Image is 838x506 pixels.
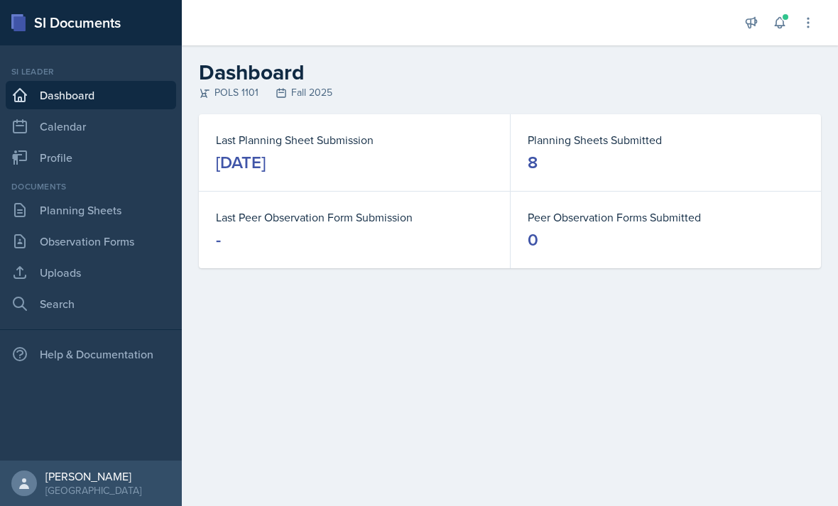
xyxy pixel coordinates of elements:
a: Profile [6,143,176,172]
div: [DATE] [216,151,266,174]
a: Dashboard [6,81,176,109]
div: Help & Documentation [6,340,176,368]
a: Search [6,290,176,318]
div: - [216,229,221,251]
a: Observation Forms [6,227,176,255]
div: Documents [6,180,176,193]
div: POLS 1101 Fall 2025 [199,85,821,100]
div: 0 [528,229,538,251]
a: Calendar [6,112,176,141]
dt: Planning Sheets Submitted [528,131,804,148]
dt: Peer Observation Forms Submitted [528,209,804,226]
div: [GEOGRAPHIC_DATA] [45,483,141,497]
dt: Last Peer Observation Form Submission [216,209,493,226]
h2: Dashboard [199,60,821,85]
div: 8 [528,151,538,174]
a: Uploads [6,258,176,287]
dt: Last Planning Sheet Submission [216,131,493,148]
div: [PERSON_NAME] [45,469,141,483]
a: Planning Sheets [6,196,176,224]
div: Si leader [6,65,176,78]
